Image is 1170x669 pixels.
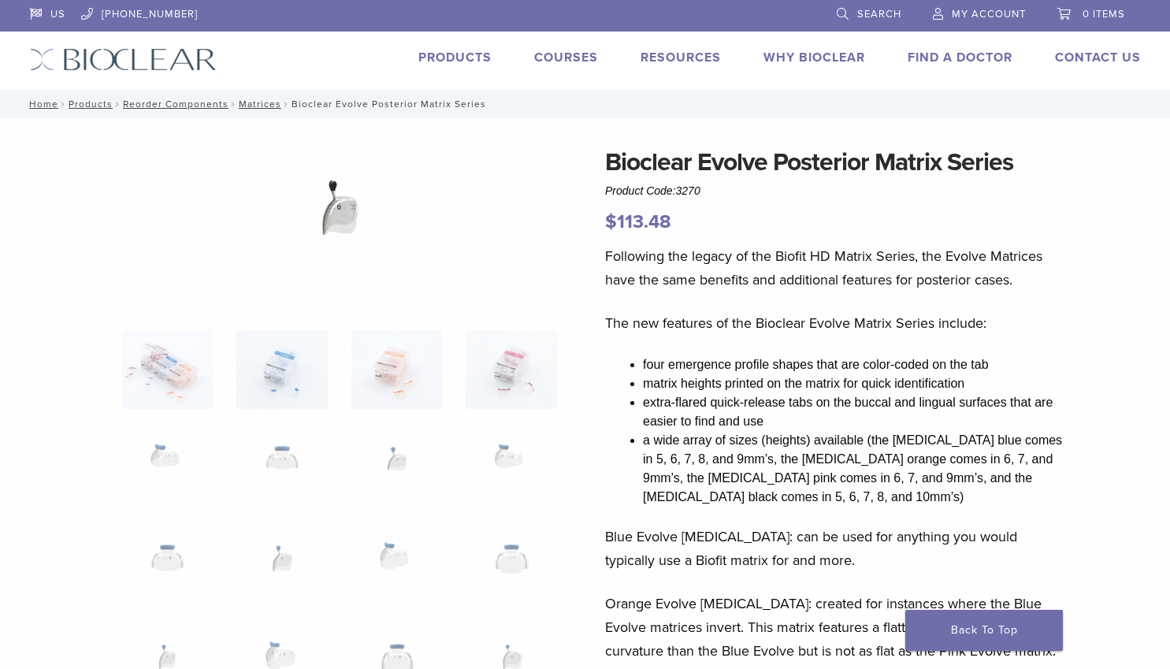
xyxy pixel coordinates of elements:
[351,528,442,607] img: Bioclear Evolve Posterior Matrix Series - Image 11
[466,429,556,508] img: Bioclear Evolve Posterior Matrix Series - Image 8
[908,50,1012,65] a: Find A Doctor
[605,244,1068,292] p: Following the legacy of the Biofit HD Matrix Series, the Evolve Matrices have the same benefits a...
[69,98,113,110] a: Products
[676,184,700,197] span: 3270
[605,592,1068,663] p: Orange Evolve [MEDICAL_DATA]: created for instances where the Blue Evolve matrices invert. This m...
[641,50,721,65] a: Resources
[122,429,213,508] img: Bioclear Evolve Posterior Matrix Series - Image 5
[418,50,492,65] a: Products
[351,330,442,409] img: Bioclear Evolve Posterior Matrix Series - Image 3
[122,330,213,409] img: Evolve-refills-2-324x324.jpg
[763,50,865,65] a: Why Bioclear
[605,184,700,197] span: Product Code:
[228,100,239,108] span: /
[857,8,901,20] span: Search
[605,525,1068,572] p: Blue Evolve [MEDICAL_DATA]: can be used for anything you would typically use a Biofit matrix for ...
[605,311,1068,335] p: The new features of the Bioclear Evolve Matrix Series include:
[605,210,671,233] bdi: 113.48
[1083,8,1125,20] span: 0 items
[236,528,327,607] img: Bioclear Evolve Posterior Matrix Series - Image 10
[351,429,442,508] img: Bioclear Evolve Posterior Matrix Series - Image 7
[643,355,1068,374] li: four emergence profile shapes that are color-coded on the tab
[122,528,213,607] img: Bioclear Evolve Posterior Matrix Series - Image 9
[1055,50,1141,65] a: Contact Us
[905,610,1063,651] a: Back To Top
[466,528,556,607] img: Bioclear Evolve Posterior Matrix Series - Image 12
[643,431,1068,507] li: a wide array of sizes (heights) available (the [MEDICAL_DATA] blue comes in 5, 6, 7, 8, and 9mm’s...
[58,100,69,108] span: /
[952,8,1026,20] span: My Account
[113,100,123,108] span: /
[24,98,58,110] a: Home
[236,330,327,409] img: Bioclear Evolve Posterior Matrix Series - Image 2
[281,100,292,108] span: /
[643,393,1068,431] li: extra-flared quick-release tabs on the buccal and lingual surfaces that are easier to find and use
[605,143,1068,181] h1: Bioclear Evolve Posterior Matrix Series
[123,98,228,110] a: Reorder Components
[605,210,617,233] span: $
[643,374,1068,393] li: matrix heights printed on the matrix for quick identification
[466,330,556,409] img: Bioclear Evolve Posterior Matrix Series - Image 4
[239,98,281,110] a: Matrices
[534,50,598,65] a: Courses
[18,90,1153,118] nav: Bioclear Evolve Posterior Matrix Series
[236,429,327,508] img: Bioclear Evolve Posterior Matrix Series - Image 6
[176,143,503,310] img: Bioclear Evolve Posterior Matrix Series - Image 47
[30,48,217,71] img: Bioclear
